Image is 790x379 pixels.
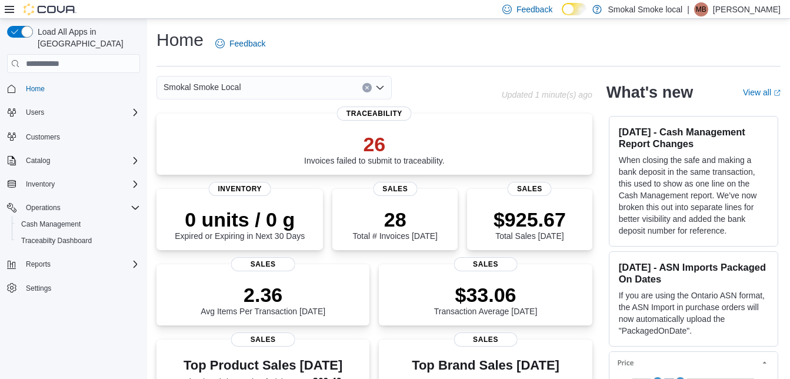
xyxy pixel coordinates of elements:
a: View allExternal link [743,88,781,97]
p: 0 units / 0 g [175,208,305,231]
span: MB [696,2,706,16]
span: Users [26,108,44,117]
a: Traceabilty Dashboard [16,234,96,248]
span: Sales [373,182,417,196]
button: Catalog [2,152,145,169]
button: Reports [2,256,145,272]
h3: [DATE] - Cash Management Report Changes [619,126,768,149]
span: Sales [231,333,295,347]
p: $925.67 [494,208,566,231]
p: 28 [353,208,438,231]
span: Catalog [26,156,50,165]
p: | [687,2,689,16]
button: Users [2,104,145,121]
p: [PERSON_NAME] [713,2,781,16]
p: Smokal Smoke local [608,2,682,16]
button: Settings [2,280,145,297]
nav: Complex example [7,75,140,327]
h3: Top Brand Sales [DATE] [412,358,559,373]
a: Cash Management [16,217,85,231]
button: Inventory [2,176,145,192]
div: Total # Invoices [DATE] [353,208,438,241]
span: Traceabilty Dashboard [21,236,92,245]
button: Cash Management [12,216,145,232]
div: Michelle Barreras [694,2,708,16]
span: Inventory [208,182,271,196]
span: Customers [21,129,140,144]
div: Transaction Average [DATE] [434,283,538,316]
span: Sales [231,257,295,271]
div: Total Sales [DATE] [494,208,566,241]
span: Operations [21,201,140,215]
span: Catalog [21,154,140,168]
span: Load All Apps in [GEOGRAPHIC_DATA] [33,26,140,49]
p: $33.06 [434,283,538,307]
button: Catalog [21,154,55,168]
span: Home [21,81,140,96]
button: Operations [2,200,145,216]
span: Sales [508,182,552,196]
span: Customers [26,132,60,142]
button: Customers [2,128,145,145]
button: Operations [21,201,65,215]
span: Inventory [26,179,55,189]
a: Home [21,82,49,96]
span: Feedback [516,4,552,15]
a: Feedback [211,32,270,55]
button: Traceabilty Dashboard [12,232,145,249]
button: Reports [21,257,55,271]
h1: Home [156,28,204,52]
span: Traceabilty Dashboard [16,234,140,248]
span: Sales [454,257,518,271]
svg: External link [774,89,781,97]
button: Users [21,105,49,119]
h2: What's new [606,83,693,102]
span: Inventory [21,177,140,191]
span: Cash Management [16,217,140,231]
div: Expired or Expiring in Next 30 Days [175,208,305,241]
a: Customers [21,130,65,144]
p: When closing the safe and making a bank deposit in the same transaction, this used to show as one... [619,154,768,237]
span: Users [21,105,140,119]
p: If you are using the Ontario ASN format, the ASN Import in purchase orders will now automatically... [619,290,768,337]
p: 26 [304,132,445,156]
span: Settings [26,284,51,293]
button: Open list of options [375,83,385,92]
h3: Top Product Sales [DATE] [166,358,360,373]
p: 2.36 [201,283,325,307]
a: Settings [21,281,56,295]
span: Sales [454,333,518,347]
button: Inventory [21,177,59,191]
span: Traceability [337,107,412,121]
img: Cova [24,4,76,15]
div: Invoices failed to submit to traceability. [304,132,445,165]
button: Home [2,80,145,97]
button: Clear input [362,83,372,92]
span: Home [26,84,45,94]
span: Feedback [229,38,265,49]
span: Reports [26,260,51,269]
span: Settings [21,281,140,295]
span: Operations [26,203,61,212]
input: Dark Mode [562,3,586,15]
h3: [DATE] - ASN Imports Packaged On Dates [619,261,768,285]
p: Updated 1 minute(s) ago [502,90,592,99]
span: Reports [21,257,140,271]
span: Cash Management [21,220,81,229]
div: Avg Items Per Transaction [DATE] [201,283,325,316]
span: Smokal Smoke Local [164,80,241,94]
